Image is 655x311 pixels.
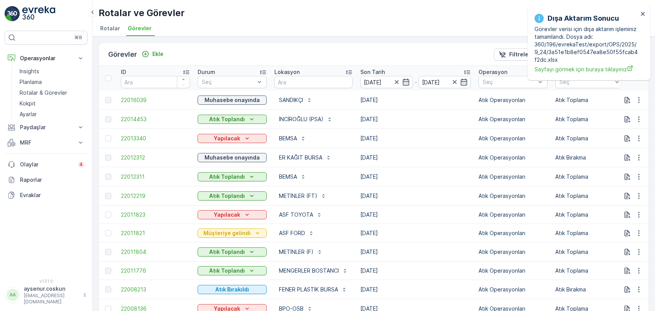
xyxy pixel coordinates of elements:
[16,77,87,87] a: Planlama
[555,135,624,142] p: Atık Toplama
[105,155,111,161] div: Toggle Row Selected
[152,50,163,58] p: Ekle
[279,229,305,237] p: ASF FORD
[99,7,185,19] p: Rotalar ve Görevler
[356,242,475,262] td: [DATE]
[478,267,548,275] p: Atık Operasyonları
[274,132,311,145] button: BEMSA
[16,109,87,120] a: Ayarlar
[20,78,42,86] p: Planlama
[478,248,548,256] p: Atık Operasyonları
[121,115,190,123] span: 22014453
[274,265,353,277] button: MENGERLER BOSTANCI
[121,229,190,237] a: 22011821
[105,212,111,218] div: Toggle Row Selected
[274,246,327,258] button: METİNLER (F)
[279,135,297,142] p: BEMSA
[356,91,475,110] td: [DATE]
[535,65,638,73] a: Sayfayı görmek için buraya tıklayınız
[121,267,190,275] span: 22011776
[105,286,111,293] div: Toggle Row Selected
[5,279,87,283] span: v 1.51.0
[356,110,475,129] td: [DATE]
[214,135,240,142] p: Yapılacak
[356,148,475,167] td: [DATE]
[121,68,126,76] p: ID
[198,285,267,294] button: Atık Bırakıldı
[24,285,79,293] p: aysenur.coskun
[274,68,300,76] p: Lokasyon
[209,248,245,256] p: Atık Toplandı
[356,224,475,242] td: [DATE]
[5,51,87,66] button: Operasyonlar
[478,286,548,293] p: Atık Operasyonları
[356,129,475,148] td: [DATE]
[478,96,548,104] p: Atık Operasyonları
[121,154,190,161] a: 22012312
[5,188,87,203] a: Evraklar
[105,97,111,103] div: Toggle Row Selected
[20,191,84,199] p: Evraklar
[121,211,190,219] span: 22011823
[279,286,338,293] p: FENER PLASTİK BURSA
[198,115,267,124] button: Atık Toplandı
[128,25,152,32] span: Görevler
[121,173,190,181] a: 22012311
[215,286,249,293] p: Atık Bırakıldı
[139,49,167,59] button: Ekle
[274,227,319,239] button: ASF FORD
[548,13,619,24] p: Dışa Aktarım Sonucu
[5,157,87,172] a: Olaylar4
[555,96,624,104] p: Atık Toplama
[198,266,267,275] button: Atık Toplandı
[20,54,72,62] p: Operasyonlar
[121,135,190,142] span: 22013340
[198,229,267,238] button: Müşteriye gelindi
[105,135,111,142] div: Toggle Row Selected
[274,171,311,183] button: BEMSA
[202,78,255,86] p: Seç
[356,262,475,280] td: [DATE]
[274,113,337,125] button: İNCİROĞLU (PSA)
[279,248,313,256] p: METİNLER (F)
[279,267,339,275] p: MENGERLER BOSTANCI
[360,68,385,76] p: Son Tarih
[555,154,624,161] p: Atık Bırakma
[356,186,475,206] td: [DATE]
[20,176,84,184] p: Raporlar
[203,229,251,237] p: Müşteriye gelindi
[5,6,20,21] img: logo
[214,211,240,219] p: Yapılacak
[121,96,190,104] a: 22016039
[121,248,190,256] a: 22011804
[22,6,55,21] img: logo_light-DOdMpM7g.png
[478,211,548,219] p: Atık Operasyonları
[205,96,260,104] p: Muhasebe onayında
[105,230,111,236] div: Toggle Row Selected
[24,293,79,305] p: [EMAIL_ADDRESS][DOMAIN_NAME]
[121,192,190,200] a: 22012219
[279,115,323,123] p: İNCİROĞLU (PSA)
[209,115,245,123] p: Atık Toplandı
[20,123,72,131] p: Paydaşlar
[20,100,36,107] p: Kokpit
[555,211,624,219] p: Atık Toplama
[279,192,317,200] p: METİNLER (FT)
[274,283,352,296] button: FENER PLASTİK BURSA
[555,173,624,181] p: Atık Toplama
[478,154,548,161] p: Atık Operasyonları
[121,286,190,293] span: 22008213
[5,172,87,188] a: Raporlar
[198,153,267,162] button: Muhasebe onayında
[209,173,245,181] p: Atık Toplandı
[198,210,267,219] button: Yapılacak
[478,115,548,123] p: Atık Operasyonları
[209,192,245,200] p: Atık Toplandı
[279,154,322,161] p: ER KAĞIT BURSA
